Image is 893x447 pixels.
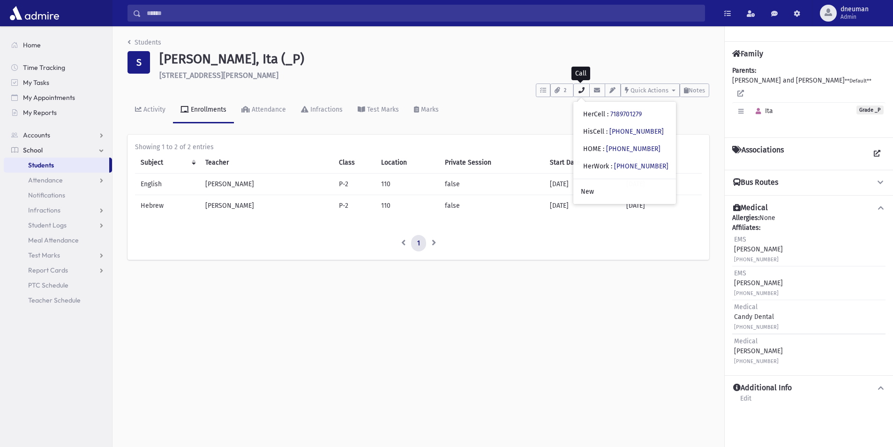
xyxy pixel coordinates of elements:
div: HerWork [583,161,668,171]
div: [PERSON_NAME] and [PERSON_NAME] [732,66,885,130]
span: Infractions [28,206,60,214]
a: Edit [740,393,752,410]
td: Hebrew [135,195,200,216]
a: Attendance [234,97,293,123]
a: [PHONE_NUMBER] [606,145,660,153]
h4: Associations [732,145,784,162]
span: Time Tracking [23,63,65,72]
td: [DATE] [544,173,621,195]
span: Notes [689,87,705,94]
td: P-2 [333,195,375,216]
td: false [439,173,544,195]
a: New [573,183,676,200]
td: [PERSON_NAME] [200,173,333,195]
b: Parents: [732,67,756,75]
span: : [603,145,604,153]
a: Accounts [4,128,112,143]
td: 110 [375,195,440,216]
span: Medical [734,337,758,345]
div: Showing 1 to 2 of 2 entries [135,142,702,152]
a: Teacher Schedule [4,293,112,308]
div: [PERSON_NAME] [734,235,783,264]
b: Affiliates: [732,224,760,232]
span: Admin [840,13,869,21]
div: Activity [142,106,165,114]
span: EMS [734,235,746,243]
a: Test Marks [4,248,112,263]
a: 1 [411,235,426,252]
a: Students [4,158,109,173]
td: [DATE] [621,195,702,216]
span: Quick Actions [630,87,668,94]
span: Ita [751,107,773,115]
a: Infractions [4,203,112,218]
button: Quick Actions [621,83,680,97]
span: Student Logs [28,221,67,229]
span: dneuman [840,6,869,13]
small: [PHONE_NUMBER] [734,257,779,263]
div: S [128,51,150,74]
td: English [135,173,200,195]
a: Enrollments [173,97,234,123]
span: My Appointments [23,93,75,102]
div: Attendance [250,106,286,114]
span: Teacher Schedule [28,296,81,304]
span: Attendance [28,176,63,184]
b: Allergies: [732,214,759,222]
span: : [607,110,608,118]
a: Meal Attendance [4,233,112,248]
span: My Reports [23,108,57,117]
h4: Bus Routes [733,178,778,188]
small: [PHONE_NUMBER] [734,324,779,330]
div: HisCell [583,127,664,136]
span: PTC Schedule [28,281,68,289]
span: My Tasks [23,78,49,87]
div: Candy Dental [734,302,779,332]
span: 2 [561,86,569,95]
div: Enrollments [189,106,226,114]
th: Class [333,152,375,174]
h4: Medical [733,203,768,213]
a: [PHONE_NUMBER] [609,128,664,136]
div: None [732,213,885,368]
span: Home [23,41,41,49]
a: [PHONE_NUMBER] [614,162,668,170]
a: Infractions [293,97,350,123]
a: View all Associations [869,145,885,162]
span: Meal Attendance [28,236,79,244]
button: Additional Info [732,383,885,393]
a: PTC Schedule [4,278,112,293]
a: Students [128,38,161,46]
a: Attendance [4,173,112,188]
span: School [23,146,43,154]
div: Call [571,67,590,80]
a: School [4,143,112,158]
small: [PHONE_NUMBER] [734,358,779,364]
button: Medical [732,203,885,213]
span: Students [28,161,54,169]
div: [PERSON_NAME] [734,268,783,298]
h4: Family [732,49,763,58]
span: Accounts [23,131,50,139]
h4: Additional Info [733,383,792,393]
small: [PHONE_NUMBER] [734,290,779,296]
a: Notifications [4,188,112,203]
td: false [439,195,544,216]
img: AdmirePro [8,4,61,23]
a: Activity [128,97,173,123]
a: My Appointments [4,90,112,105]
a: 7189701279 [610,110,642,118]
div: HerCell [583,109,642,119]
span: Grade _P [856,106,884,114]
th: Private Session [439,152,544,174]
td: [DATE] [544,195,621,216]
a: Test Marks [350,97,406,123]
th: Start Date [544,152,621,174]
button: Notes [680,83,709,97]
td: [PERSON_NAME] [200,195,333,216]
a: Time Tracking [4,60,112,75]
div: Test Marks [365,106,399,114]
h1: [PERSON_NAME], Ita (_P) [159,51,709,67]
span: Report Cards [28,266,68,274]
a: Student Logs [4,218,112,233]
